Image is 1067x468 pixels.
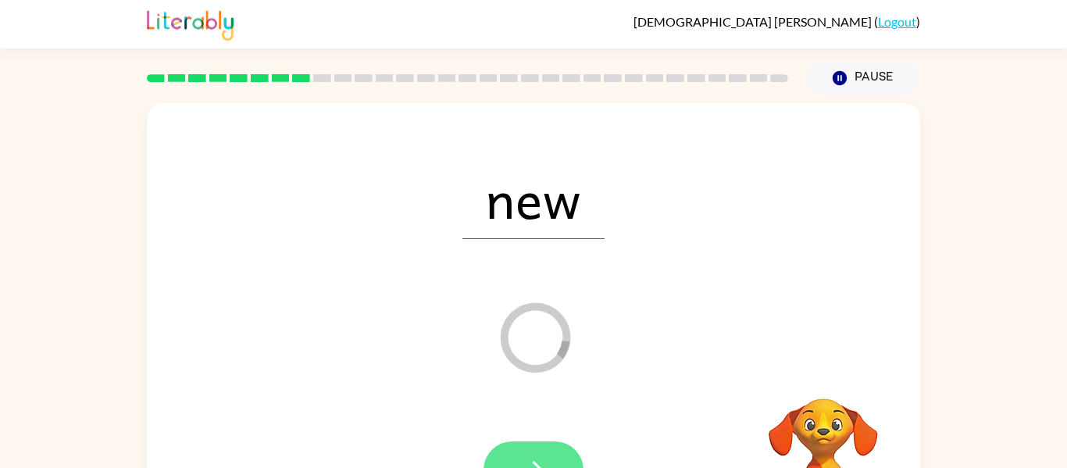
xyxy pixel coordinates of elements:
[633,14,874,29] span: [DEMOGRAPHIC_DATA] [PERSON_NAME]
[147,6,234,41] img: Literably
[878,14,916,29] a: Logout
[807,60,920,96] button: Pause
[462,158,605,239] span: new
[633,14,920,29] div: ( )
